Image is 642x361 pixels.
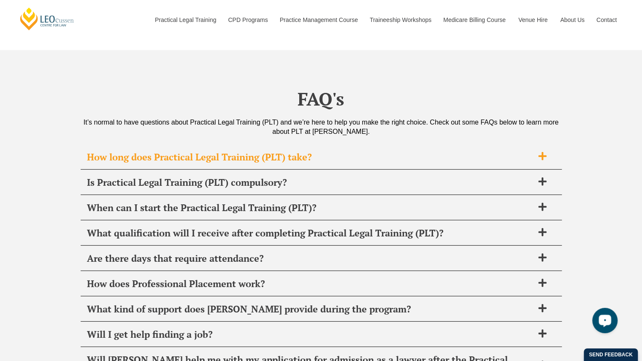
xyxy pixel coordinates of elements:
span: How long does Practical Legal Training (PLT) take? [87,151,534,163]
a: CPD Programs [222,2,273,38]
a: About Us [554,2,590,38]
iframe: LiveChat chat widget [585,304,621,340]
span: Will I get help finding a job? [87,328,534,340]
a: Practice Management Course [274,2,363,38]
span: What kind of support does [PERSON_NAME] provide during the program? [87,303,534,315]
a: [PERSON_NAME] Centre for Law [19,7,75,31]
a: Venue Hire [512,2,554,38]
a: Practical Legal Training [149,2,222,38]
a: Medicare Billing Course [437,2,512,38]
span: Are there days that require attendance? [87,252,534,264]
h2: FAQ's [81,88,562,109]
span: What qualification will I receive after completing Practical Legal Training (PLT)? [87,227,534,239]
div: It’s normal to have questions about Practical Legal Training (PLT) and we’re here to help you mak... [81,118,562,136]
a: Contact [590,2,623,38]
span: Is Practical Legal Training (PLT) compulsory? [87,176,534,188]
span: How does Professional Placement work? [87,278,534,290]
a: Traineeship Workshops [363,2,437,38]
span: When can I start the Practical Legal Training (PLT)? [87,202,534,214]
